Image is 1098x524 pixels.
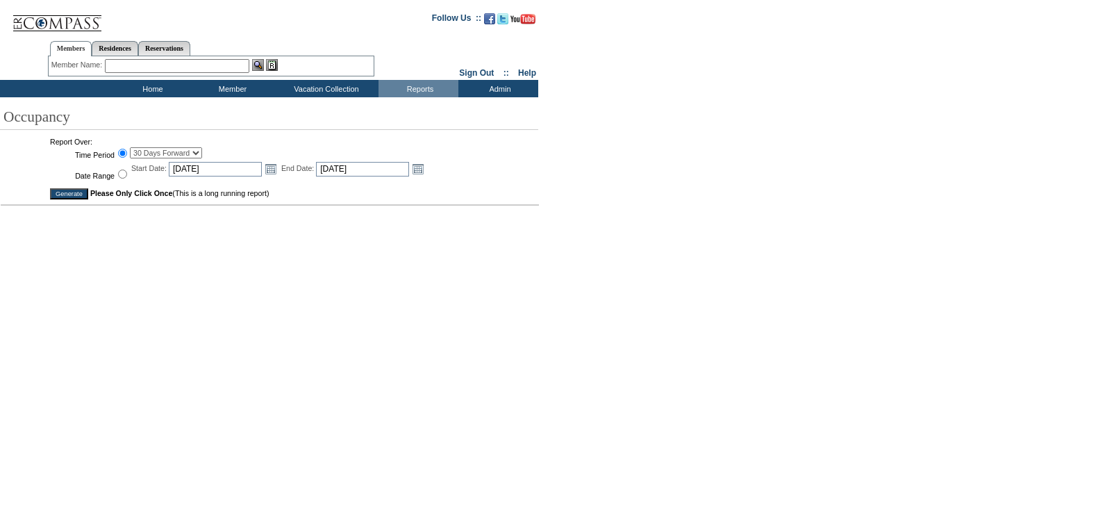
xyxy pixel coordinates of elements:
[111,80,191,97] td: Home
[410,161,426,177] a: Open the calendar popup.
[191,80,271,97] td: Member
[379,80,458,97] td: Reports
[504,68,509,78] span: ::
[51,59,105,71] div: Member Name:
[266,59,278,71] img: Reservations
[263,161,278,177] a: Open the calendar popup.
[50,41,92,56] a: Members
[497,17,508,26] a: Follow us on Twitter
[510,17,535,26] a: Subscribe to our YouTube Channel
[252,59,264,71] img: View
[497,13,508,24] img: Follow us on Twitter
[518,68,536,78] a: Help
[271,80,379,97] td: Vacation Collection
[131,164,167,172] span: Start Date:
[459,68,494,78] a: Sign Out
[484,17,495,26] a: Become our fan on Facebook
[75,151,115,159] label: Time Period
[50,138,538,146] td: Report Over:
[432,12,481,28] td: Follow Us ::
[90,189,172,197] strong: Please Only Click Once
[484,13,495,24] img: Become our fan on Facebook
[92,41,138,56] a: Residences
[138,41,190,56] a: Reservations
[50,188,538,199] td: (This is a long running report)
[12,3,102,32] img: Compass Home
[281,164,314,172] span: End Date:
[510,14,535,24] img: Subscribe to our YouTube Channel
[75,172,115,180] label: Date Range
[458,80,538,97] td: Admin
[50,188,88,199] input: Generate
